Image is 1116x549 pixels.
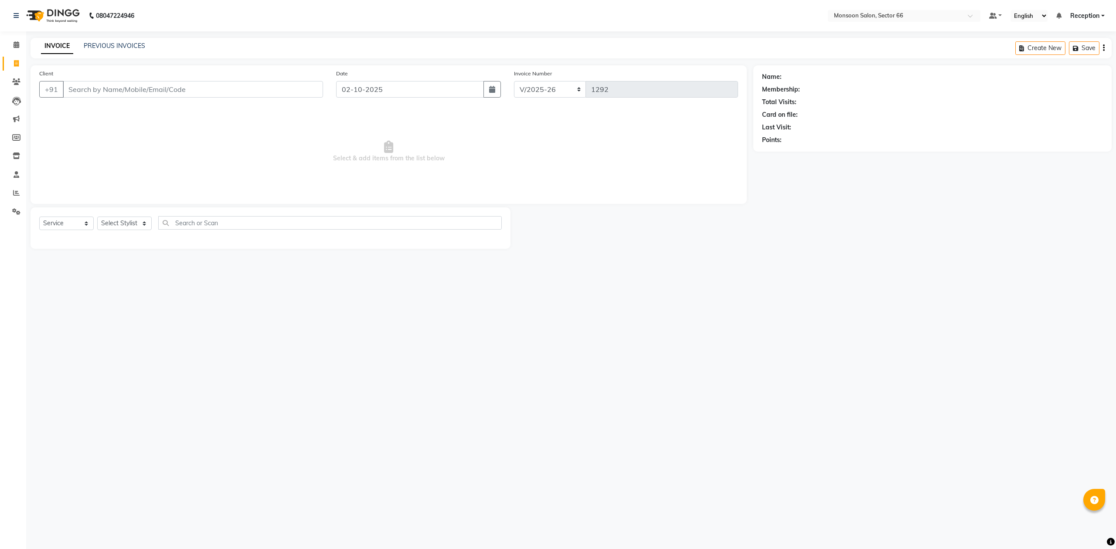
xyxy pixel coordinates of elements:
[762,85,800,94] div: Membership:
[63,81,323,98] input: Search by Name/Mobile/Email/Code
[514,70,552,78] label: Invoice Number
[96,3,134,28] b: 08047224946
[39,108,738,195] span: Select & add items from the list below
[39,81,64,98] button: +91
[1015,41,1065,55] button: Create New
[762,136,782,145] div: Points:
[762,123,791,132] div: Last Visit:
[762,110,798,119] div: Card on file:
[158,216,502,230] input: Search or Scan
[336,70,348,78] label: Date
[762,98,796,107] div: Total Visits:
[41,38,73,54] a: INVOICE
[84,42,145,50] a: PREVIOUS INVOICES
[1079,514,1107,540] iframe: chat widget
[762,72,782,81] div: Name:
[1069,41,1099,55] button: Save
[22,3,82,28] img: logo
[39,70,53,78] label: Client
[1070,11,1099,20] span: Reception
